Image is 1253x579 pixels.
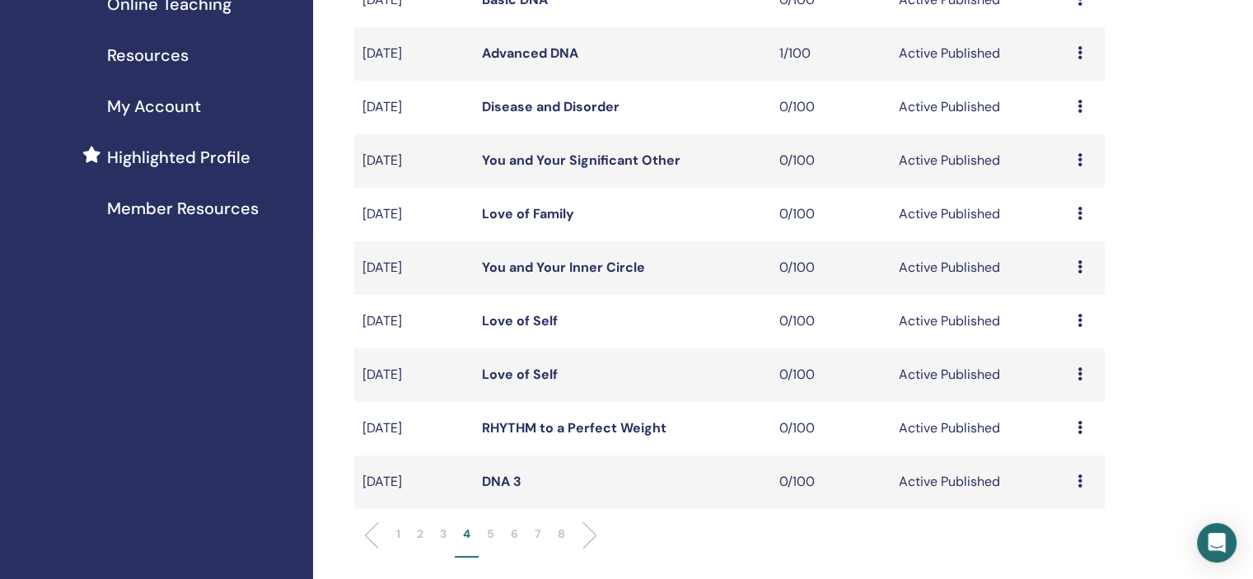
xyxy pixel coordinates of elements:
td: Active Published [891,348,1069,402]
p: 4 [463,525,470,543]
td: [DATE] [354,295,474,348]
td: [DATE] [354,27,474,81]
td: 0/100 [771,241,891,295]
td: 0/100 [771,134,891,188]
td: Active Published [891,241,1069,295]
span: Member Resources [107,196,259,221]
td: 0/100 [771,455,891,509]
span: Highlighted Profile [107,145,250,170]
td: Active Published [891,134,1069,188]
td: Active Published [891,188,1069,241]
span: Resources [107,43,189,68]
a: Love of Family [482,205,574,222]
a: You and Your Inner Circle [482,259,645,276]
p: 3 [440,525,446,543]
p: 6 [511,525,518,543]
td: 1/100 [771,27,891,81]
td: Active Published [891,295,1069,348]
td: Active Published [891,81,1069,134]
a: Love of Self [482,366,558,383]
a: RHYTHM to a Perfect Weight [482,419,666,437]
td: 0/100 [771,81,891,134]
div: Open Intercom Messenger [1197,523,1237,563]
td: 0/100 [771,295,891,348]
span: My Account [107,94,201,119]
p: 7 [535,525,541,543]
a: Advanced DNA [482,44,578,62]
td: 0/100 [771,402,891,455]
td: Active Published [891,27,1069,81]
td: [DATE] [354,188,474,241]
td: [DATE] [354,348,474,402]
td: [DATE] [354,81,474,134]
a: Disease and Disorder [482,98,619,115]
p: 8 [558,525,565,543]
a: Love of Self [482,312,558,329]
td: [DATE] [354,402,474,455]
td: [DATE] [354,455,474,509]
td: Active Published [891,455,1069,509]
td: [DATE] [354,134,474,188]
td: [DATE] [354,241,474,295]
p: 1 [396,525,400,543]
p: 2 [417,525,423,543]
a: You and Your Significant Other [482,152,680,169]
td: 0/100 [771,188,891,241]
a: DNA 3 [482,473,521,490]
td: Active Published [891,402,1069,455]
td: 0/100 [771,348,891,402]
p: 5 [487,525,494,543]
